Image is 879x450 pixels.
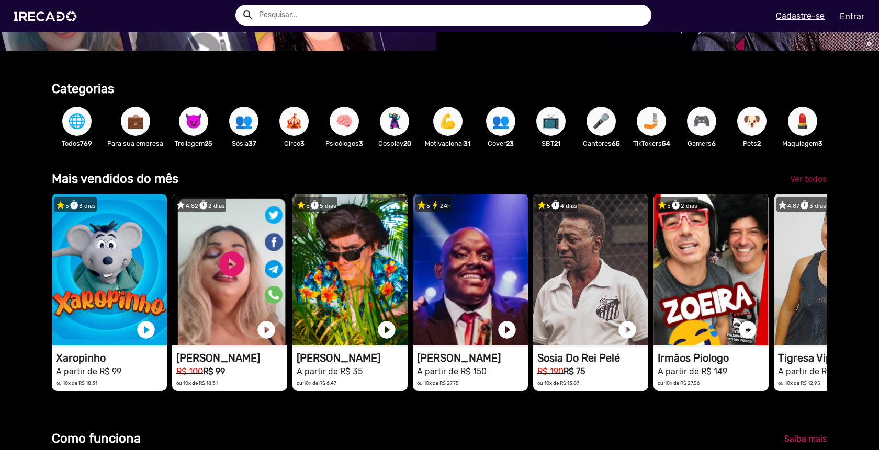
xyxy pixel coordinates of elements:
a: play_circle_filled [737,319,758,340]
small: A partir de R$ 149 [658,366,727,376]
b: 65 [612,140,620,147]
p: Sósia [224,139,264,148]
button: 👥 [486,107,515,136]
small: A partir de R$ 35 [297,366,363,376]
small: A partir de R$ 99 [56,366,121,376]
video: 1RECADO vídeos dedicados para fãs e empresas [653,194,769,345]
b: 37 [249,140,256,147]
p: Trollagem [174,139,213,148]
b: 21 [554,140,560,147]
button: 🦹🏼‍♀️ [380,107,409,136]
span: 💪 [439,107,457,136]
h1: Irmãos Piologo [658,352,769,364]
mat-icon: Example home icon [242,9,254,21]
p: Gamers [682,139,722,148]
button: Example home icon [238,5,256,24]
p: Cantores [581,139,621,148]
button: 🧠 [330,107,359,136]
video: 1RECADO vídeos dedicados para fãs e empresas [172,194,287,345]
p: SBT [531,139,571,148]
span: 👥 [235,107,253,136]
span: 🧠 [335,107,353,136]
button: 💄 [788,107,817,136]
b: Como funciona [52,431,141,446]
h1: [PERSON_NAME] [417,352,528,364]
video: 1RECADO vídeos dedicados para fãs e empresas [292,194,408,345]
p: Maquiagem [782,139,822,148]
input: Pesquisar... [251,5,651,26]
span: 🎤 [592,107,610,136]
button: 🤳🏼 [637,107,666,136]
p: Cover [481,139,521,148]
b: R$ 75 [564,366,585,376]
b: 31 [464,140,470,147]
h1: [PERSON_NAME] [176,352,287,364]
span: 🌐 [68,107,86,136]
b: 54 [662,140,670,147]
a: play_circle_filled [497,319,517,340]
video: 1RECADO vídeos dedicados para fãs e empresas [52,194,167,345]
p: Cosplay [375,139,414,148]
small: ou 10x de R$ 27,56 [658,380,700,386]
u: Cadastre-se [776,11,825,21]
video: 1RECADO vídeos dedicados para fãs e empresas [533,194,648,345]
button: 😈 [179,107,208,136]
p: Circo [274,139,314,148]
span: Saiba mais [784,434,827,444]
a: play_circle_filled [256,319,277,340]
b: Mais vendidos do mês [52,171,178,186]
b: 20 [403,140,411,147]
b: R$ 99 [203,366,225,376]
small: ou 10x de R$ 27,75 [417,380,459,386]
p: TikTokers [632,139,671,148]
b: 3 [359,140,363,147]
p: Psicólogos [324,139,364,148]
b: 769 [80,140,92,147]
button: 🎤 [587,107,616,136]
p: Todos [57,139,97,148]
b: 23 [506,140,514,147]
a: Entrar [833,7,871,26]
small: ou 10x de R$ 18,31 [56,380,97,386]
p: Para sua empresa [107,139,163,148]
span: 💼 [127,107,144,136]
button: 📺 [536,107,566,136]
button: 🎮 [687,107,716,136]
b: 3 [818,140,822,147]
b: 2 [757,140,761,147]
button: 💪 [433,107,463,136]
span: 🤳🏼 [643,107,660,136]
b: 25 [205,140,212,147]
span: 🐶 [743,107,761,136]
span: 🎮 [693,107,711,136]
p: Pets [732,139,772,148]
small: ou 10x de R$ 13,87 [537,380,579,386]
span: 😈 [185,107,202,136]
small: R$ 100 [176,366,203,376]
span: 🎪 [285,107,303,136]
span: Ver todos [790,174,827,184]
button: 🌐 [62,107,92,136]
a: play_circle_filled [376,319,397,340]
span: 🦹🏼‍♀️ [386,107,403,136]
small: R$ 190 [537,366,564,376]
span: 📺 [542,107,560,136]
h1: [PERSON_NAME] [297,352,408,364]
b: Categorias [52,82,114,96]
span: 💄 [794,107,812,136]
small: ou 10x de R$ 12,95 [778,380,820,386]
small: ou 10x de R$ 6,47 [297,380,336,386]
h1: Xaropinho [56,352,167,364]
small: ou 10x de R$ 18,31 [176,380,218,386]
a: play_circle_filled [617,319,638,340]
button: 🎪 [279,107,309,136]
p: Motivacional [425,139,470,148]
video: 1RECADO vídeos dedicados para fãs e empresas [413,194,528,345]
b: 6 [712,140,716,147]
small: A partir de R$ 150 [417,366,487,376]
b: 3 [300,140,305,147]
h1: Sosia Do Rei Pelé [537,352,648,364]
a: play_circle_filled [136,319,156,340]
button: 🐶 [737,107,767,136]
span: 👥 [492,107,510,136]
